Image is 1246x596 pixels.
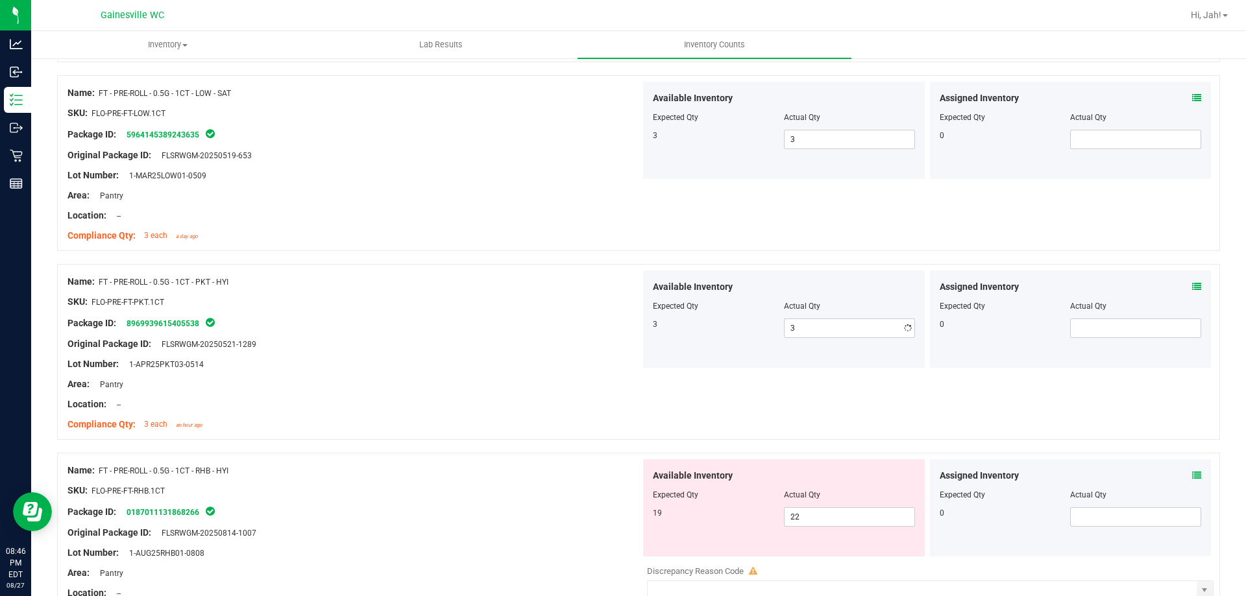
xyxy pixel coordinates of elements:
[92,109,165,118] span: FLO-PRE-FT-LOW.1CT
[155,340,256,349] span: FLSRWGM-20250521-1289
[784,113,820,122] span: Actual Qty
[67,88,95,98] span: Name:
[653,320,657,329] span: 3
[204,316,216,329] span: In Sync
[647,566,744,576] span: Discrepancy Reason Code
[127,508,199,517] a: 0187011131868266
[144,231,167,240] span: 3 each
[67,318,116,328] span: Package ID:
[10,93,23,106] inline-svg: Inventory
[785,319,914,337] input: 3
[67,547,119,558] span: Lot Number:
[402,39,480,51] span: Lab Results
[144,420,167,429] span: 3 each
[67,150,151,160] span: Original Package ID:
[653,113,698,122] span: Expected Qty
[653,302,698,311] span: Expected Qty
[653,508,662,518] span: 19
[67,379,90,389] span: Area:
[99,89,231,98] span: FT - PRE-ROLL - 0.5G - 1CT - LOW - SAT
[1191,10,1221,20] span: Hi, Jah!
[101,10,164,21] span: Gainesville WC
[10,121,23,134] inline-svg: Outbound
[127,319,199,328] a: 8969939615405538
[67,190,90,200] span: Area:
[940,300,1071,312] div: Expected Qty
[67,230,136,241] span: Compliance Qty:
[123,360,204,369] span: 1-APR25PKT03-0514
[67,296,88,307] span: SKU:
[204,505,216,518] span: In Sync
[99,466,228,475] span: FT - PRE-ROLL - 0.5G - 1CT - RHB - HYI
[940,130,1071,141] div: 0
[67,170,119,180] span: Lot Number:
[940,489,1071,501] div: Expected Qty
[1070,300,1201,312] div: Actual Qty
[784,302,820,311] span: Actual Qty
[67,567,90,578] span: Area:
[653,280,733,294] span: Available Inventory
[67,276,95,287] span: Name:
[67,507,116,517] span: Package ID:
[93,569,123,578] span: Pantry
[10,38,23,51] inline-svg: Analytics
[123,171,206,180] span: 1-MAR25LOW01-0509
[204,127,216,140] span: In Sync
[653,91,733,105] span: Available Inventory
[666,39,763,51] span: Inventory Counts
[1070,489,1201,501] div: Actual Qty
[67,129,116,139] span: Package ID:
[99,278,228,287] span: FT - PRE-ROLL - 0.5G - 1CT - PKT - HYI
[578,31,851,58] a: Inventory Counts
[784,490,820,499] span: Actual Qty
[110,400,121,409] span: --
[93,380,123,389] span: Pantry
[123,549,204,558] span: 1-AUG25RHB01-0808
[67,465,95,475] span: Name:
[653,490,698,499] span: Expected Qty
[32,39,304,51] span: Inventory
[653,469,733,483] span: Available Inventory
[176,422,202,428] span: an hour ago
[940,507,1071,519] div: 0
[940,91,1019,105] span: Assigned Inventory
[67,108,88,118] span: SKU:
[92,298,164,307] span: FLO-PRE-FT-PKT.1CT
[67,419,136,429] span: Compliance Qty:
[127,130,199,139] a: 5964145389243635
[110,211,121,221] span: --
[940,469,1019,483] span: Assigned Inventory
[653,131,657,140] span: 3
[67,359,119,369] span: Lot Number:
[304,31,578,58] a: Lab Results
[67,485,88,495] span: SKU:
[13,492,52,531] iframe: Resource center
[31,31,304,58] a: Inventory
[155,529,256,538] span: FLSRWGM-20250814-1007
[67,527,151,538] span: Original Package ID:
[67,339,151,349] span: Original Package ID:
[785,130,914,149] input: 3
[1070,112,1201,123] div: Actual Qty
[67,210,106,221] span: Location:
[940,318,1071,330] div: 0
[10,177,23,190] inline-svg: Reports
[940,112,1071,123] div: Expected Qty
[10,149,23,162] inline-svg: Retail
[93,191,123,200] span: Pantry
[785,508,914,526] input: 22
[940,280,1019,294] span: Assigned Inventory
[92,486,165,495] span: FLO-PRE-FT-RHB.1CT
[176,233,198,239] span: a day ago
[155,151,252,160] span: FLSRWGM-20250519-653
[67,399,106,409] span: Location:
[6,545,25,580] p: 08:46 PM EDT
[10,66,23,78] inline-svg: Inbound
[6,580,25,590] p: 08/27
